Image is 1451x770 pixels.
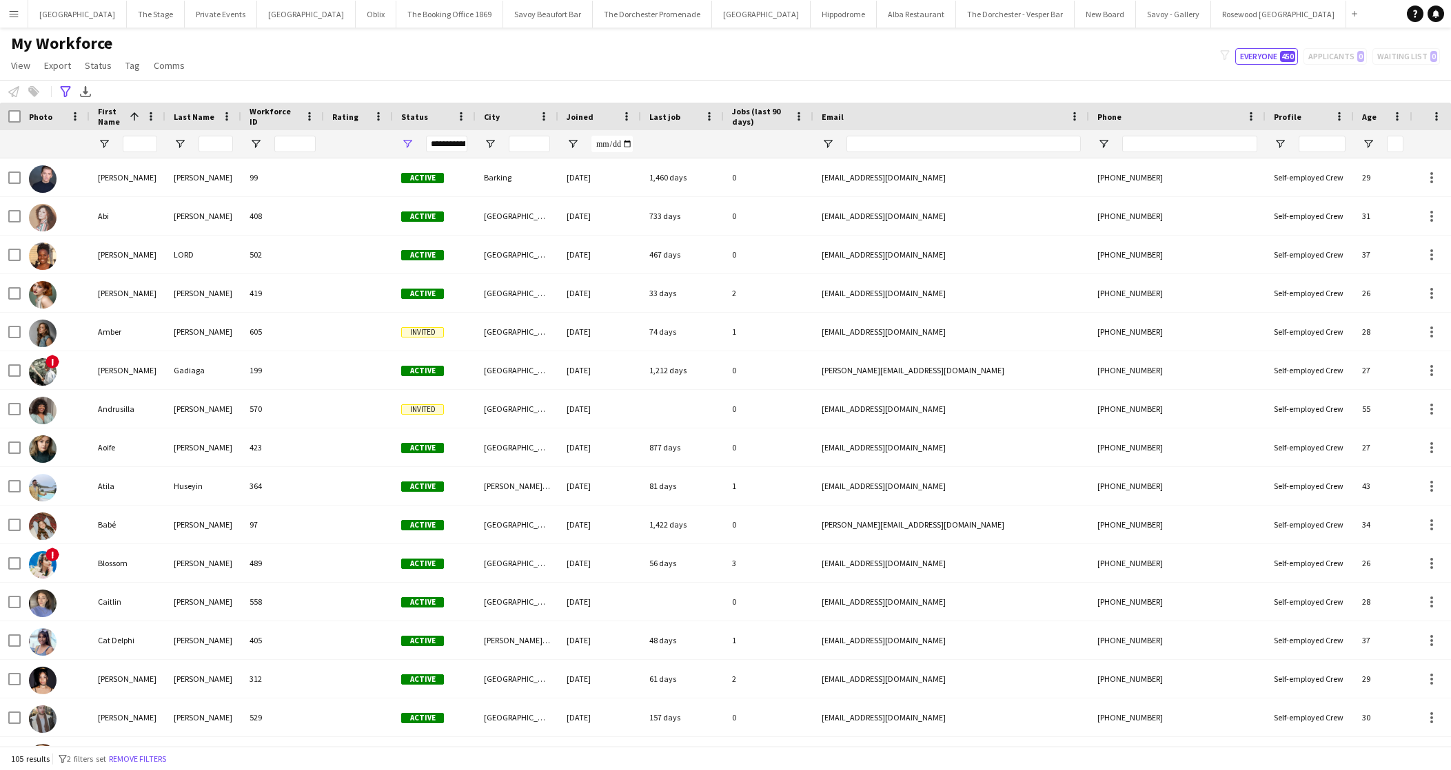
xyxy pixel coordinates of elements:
[724,506,813,543] div: 0
[1089,351,1266,389] div: [PHONE_NUMBER]
[401,597,444,607] span: Active
[185,1,257,28] button: Private Events
[813,236,1089,273] div: [EMAIL_ADDRESS][DOMAIN_NAME]
[29,590,57,617] img: Caitlin Laing
[641,698,724,736] div: 157 days
[90,390,165,428] div: Andrusilla
[127,1,185,28] button: The Stage
[90,544,165,582] div: Blossom
[401,636,444,646] span: Active
[558,236,641,273] div: [DATE]
[174,138,186,150] button: Open Filter Menu
[813,583,1089,621] div: [EMAIL_ADDRESS][DOMAIN_NAME]
[79,56,117,74] a: Status
[813,467,1089,505] div: [EMAIL_ADDRESS][DOMAIN_NAME]
[401,481,444,492] span: Active
[724,621,813,659] div: 1
[1266,236,1354,273] div: Self-employed Crew
[396,1,503,28] button: The Booking Office 1869
[165,158,241,196] div: [PERSON_NAME]
[1089,467,1266,505] div: [PHONE_NUMBER]
[29,705,57,733] img: Charlie Somauroo
[125,59,140,72] span: Tag
[1299,136,1346,152] input: Profile Filter Input
[476,390,558,428] div: [GEOGRAPHIC_DATA]
[29,435,57,463] img: Aoife O’Donovan
[1266,506,1354,543] div: Self-employed Crew
[724,698,813,736] div: 0
[724,158,813,196] div: 0
[29,397,57,424] img: Andrusilla Mosley
[257,1,356,28] button: [GEOGRAPHIC_DATA]
[1354,236,1412,273] div: 37
[476,621,558,659] div: [PERSON_NAME][GEOGRAPHIC_DATA]
[1266,544,1354,582] div: Self-employed Crew
[1089,698,1266,736] div: [PHONE_NUMBER]
[1266,313,1354,351] div: Self-employed Crew
[641,621,724,659] div: 48 days
[123,136,157,152] input: First Name Filter Input
[484,138,496,150] button: Open Filter Menu
[732,106,789,127] span: Jobs (last 90 days)
[1089,390,1266,428] div: [PHONE_NUMBER]
[724,428,813,466] div: 0
[29,667,57,694] img: Celine Love Newkirk Asher
[558,274,641,312] div: [DATE]
[724,236,813,273] div: 0
[724,313,813,351] div: 1
[503,1,593,28] button: Savoy Beaufort Bar
[641,544,724,582] div: 56 days
[90,158,165,196] div: [PERSON_NAME]
[641,158,724,196] div: 1,460 days
[724,390,813,428] div: 0
[476,158,558,196] div: Barking
[558,158,641,196] div: [DATE]
[241,621,324,659] div: 405
[813,351,1089,389] div: [PERSON_NAME][EMAIL_ADDRESS][DOMAIN_NAME]
[241,313,324,351] div: 605
[165,236,241,273] div: LORD
[29,628,57,656] img: Cat Delphi Wright
[1354,390,1412,428] div: 55
[241,467,324,505] div: 364
[724,467,813,505] div: 1
[274,136,316,152] input: Workforce ID Filter Input
[484,112,500,122] span: City
[1354,698,1412,736] div: 30
[1266,621,1354,659] div: Self-employed Crew
[401,559,444,569] span: Active
[822,138,834,150] button: Open Filter Menu
[154,59,185,72] span: Comms
[90,313,165,351] div: Amber
[641,506,724,543] div: 1,422 days
[1354,428,1412,466] div: 27
[1089,274,1266,312] div: [PHONE_NUMBER]
[813,158,1089,196] div: [EMAIL_ADDRESS][DOMAIN_NAME]
[45,548,59,561] span: !
[813,390,1089,428] div: [EMAIL_ADDRESS][DOMAIN_NAME]
[401,250,444,260] span: Active
[241,583,324,621] div: 558
[1089,313,1266,351] div: [PHONE_NUMBER]
[29,512,57,540] img: Babé Sila
[591,136,633,152] input: Joined Filter Input
[558,197,641,235] div: [DATE]
[45,355,59,368] span: !
[813,197,1089,235] div: [EMAIL_ADDRESS][DOMAIN_NAME]
[401,289,444,299] span: Active
[813,274,1089,312] div: [EMAIL_ADDRESS][DOMAIN_NAME]
[1354,544,1412,582] div: 26
[165,544,241,582] div: [PERSON_NAME]
[90,698,165,736] div: [PERSON_NAME]
[1387,136,1403,152] input: Age Filter Input
[401,443,444,453] span: Active
[98,106,124,127] span: First Name
[250,106,299,127] span: Workforce ID
[476,467,558,505] div: [PERSON_NAME] [PERSON_NAME]
[241,236,324,273] div: 502
[165,698,241,736] div: [PERSON_NAME]
[241,428,324,466] div: 423
[1354,313,1412,351] div: 28
[641,236,724,273] div: 467 days
[1097,138,1110,150] button: Open Filter Menu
